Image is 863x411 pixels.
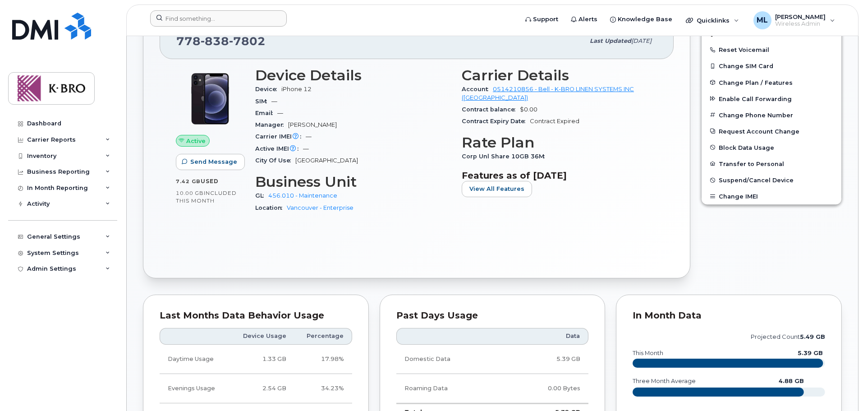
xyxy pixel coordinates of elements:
span: Support [533,15,558,24]
span: Location [255,204,287,211]
span: Alerts [578,15,597,24]
span: Carrier IMEI [255,133,306,140]
span: Suspend/Cancel Device [719,177,794,184]
span: Active [186,137,206,145]
span: Change Plan / Features [719,79,793,86]
span: iPhone 12 [281,86,312,92]
button: Change SIM Card [702,58,841,74]
span: 838 [201,34,229,48]
span: City Of Use [255,157,295,164]
span: Contract Expiry Date [462,118,530,125]
span: Last updated [590,37,631,44]
span: Corp Unl Share 10GB 36M [462,153,549,160]
span: 778 [176,34,266,48]
text: this month [632,350,663,356]
button: Change IMEI [702,188,841,204]
span: Quicklinks [697,17,730,24]
a: Support [519,10,565,28]
a: Knowledge Base [604,10,679,28]
td: 2.54 GB [230,374,294,403]
a: Alerts [565,10,604,28]
button: View All Features [462,181,532,197]
div: In Month Data [633,311,825,320]
button: Reset Voicemail [702,42,841,58]
h3: Device Details [255,67,451,83]
span: Manager [255,121,288,128]
span: GL [255,192,268,199]
button: Enable Call Forwarding [702,91,841,107]
span: $0.00 [520,106,537,113]
a: Vancouver - Enterprise [287,204,353,211]
th: Percentage [294,328,352,344]
span: Knowledge Base [618,15,672,24]
th: Device Usage [230,328,294,344]
tr: Weekdays from 6:00pm to 8:00am [160,374,352,403]
text: projected count [751,333,825,340]
button: Send Message [176,154,245,170]
span: included this month [176,189,237,204]
button: Suspend/Cancel Device [702,172,841,188]
button: Change Plan / Features [702,74,841,91]
td: Evenings Usage [160,374,230,403]
td: 1.33 GB [230,345,294,374]
input: Find something... [150,10,287,27]
tspan: 5.49 GB [800,333,825,340]
span: Send Message [190,157,237,166]
span: Enable Call Forwarding [719,95,792,102]
span: SIM [255,98,271,105]
text: 4.88 GB [779,378,804,384]
th: Data [504,328,588,344]
span: 7.42 GB [176,178,201,185]
div: Past Days Usage [396,311,589,320]
span: — [303,145,309,152]
button: Transfer to Personal [702,156,841,172]
span: 10.00 GB [176,190,204,196]
td: Roaming Data [396,374,504,403]
span: — [277,110,283,116]
span: — [271,98,277,105]
span: View All Features [469,185,524,193]
span: [PERSON_NAME] [775,13,826,20]
span: [GEOGRAPHIC_DATA] [295,157,358,164]
text: 5.39 GB [798,350,823,356]
div: Quicklinks [679,11,745,29]
td: Domestic Data [396,345,504,374]
span: Active IMEI [255,145,303,152]
button: Request Account Change [702,123,841,139]
span: [DATE] [631,37,652,44]
h3: Rate Plan [462,134,657,151]
span: [PERSON_NAME] [288,121,337,128]
h3: Business Unit [255,174,451,190]
span: Wireless Admin [775,20,826,28]
button: Block Data Usage [702,139,841,156]
a: 456.010 - Maintenance [268,192,337,199]
text: three month average [632,378,696,384]
h3: Features as of [DATE] [462,170,657,181]
span: Contract balance [462,106,520,113]
td: 5.39 GB [504,345,588,374]
img: iPhone_12.jpg [183,72,237,126]
span: 7802 [229,34,266,48]
span: Device [255,86,281,92]
span: used [201,178,219,185]
td: 0.00 Bytes [504,374,588,403]
span: ML [757,15,768,26]
td: 34.23% [294,374,352,403]
div: Marsha Lindo [747,11,841,29]
span: — [306,133,312,140]
td: 17.98% [294,345,352,374]
button: Change Phone Number [702,107,841,123]
span: Contract Expired [530,118,579,125]
h3: Carrier Details [462,67,657,83]
div: Last Months Data Behavior Usage [160,311,352,320]
td: Daytime Usage [160,345,230,374]
a: 0514210856 - Bell - K-BRO LINEN SYSTEMS INC ([GEOGRAPHIC_DATA]) [462,86,634,101]
span: Email [255,110,277,116]
span: Account [462,86,493,92]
